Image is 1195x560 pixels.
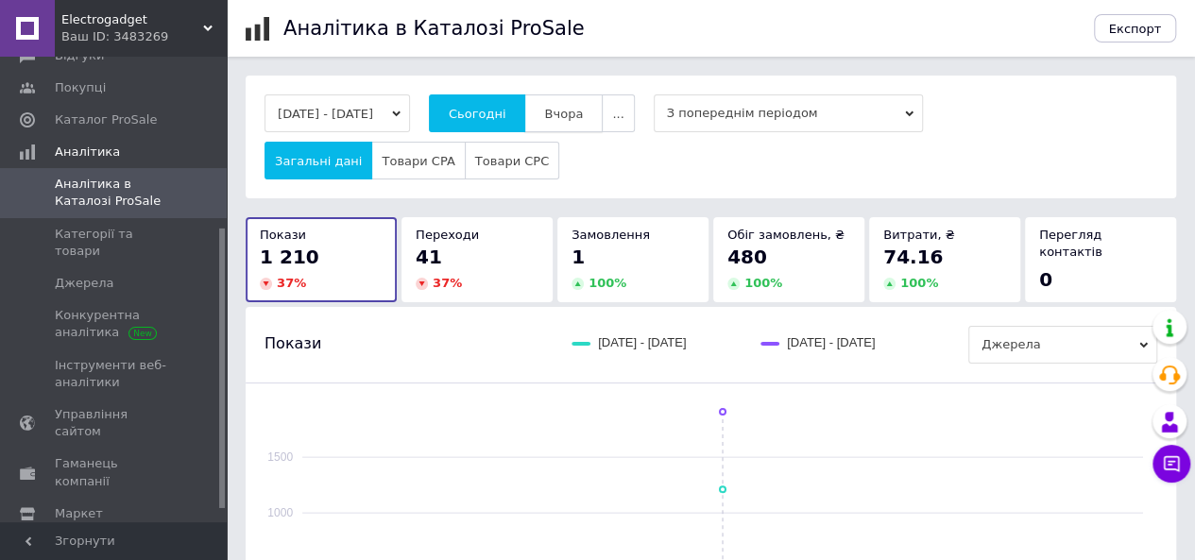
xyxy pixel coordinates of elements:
[283,17,584,40] h1: Аналітика в Каталозі ProSale
[55,455,175,489] span: Гаманець компанії
[416,228,479,242] span: Переходи
[744,276,782,290] span: 100 %
[433,276,462,290] span: 37 %
[727,246,767,268] span: 480
[1094,14,1177,42] button: Експорт
[416,246,442,268] span: 41
[265,333,321,354] span: Покази
[465,142,559,179] button: Товари CPC
[55,79,106,96] span: Покупці
[602,94,634,132] button: ...
[265,94,410,132] button: [DATE] - [DATE]
[1152,445,1190,483] button: Чат з покупцем
[1039,268,1052,291] span: 0
[55,226,175,260] span: Категорії та товари
[260,246,319,268] span: 1 210
[572,246,585,268] span: 1
[900,276,938,290] span: 100 %
[654,94,923,132] span: З попереднім періодом
[883,246,943,268] span: 74.16
[371,142,465,179] button: Товари CPA
[55,275,113,292] span: Джерела
[1109,22,1162,36] span: Експорт
[260,228,306,242] span: Покази
[275,154,362,168] span: Загальні дані
[55,307,175,341] span: Конкурентна аналітика
[277,276,306,290] span: 37 %
[55,144,120,161] span: Аналітика
[449,107,506,121] span: Сьогодні
[968,326,1157,364] span: Джерела
[727,228,845,242] span: Обіг замовлень, ₴
[55,505,103,522] span: Маркет
[524,94,603,132] button: Вчора
[55,357,175,391] span: Інструменти веб-аналітики
[61,11,203,28] span: Electrogadget
[55,176,175,210] span: Аналітика в Каталозі ProSale
[883,228,955,242] span: Витрати, ₴
[612,107,623,121] span: ...
[267,506,293,519] text: 1000
[544,107,583,121] span: Вчора
[429,94,526,132] button: Сьогодні
[265,142,372,179] button: Загальні дані
[1039,228,1102,259] span: Перегляд контактів
[475,154,549,168] span: Товари CPC
[382,154,454,168] span: Товари CPA
[267,450,293,464] text: 1500
[589,276,626,290] span: 100 %
[55,406,175,440] span: Управління сайтом
[55,111,157,128] span: Каталог ProSale
[61,28,227,45] div: Ваш ID: 3483269
[572,228,650,242] span: Замовлення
